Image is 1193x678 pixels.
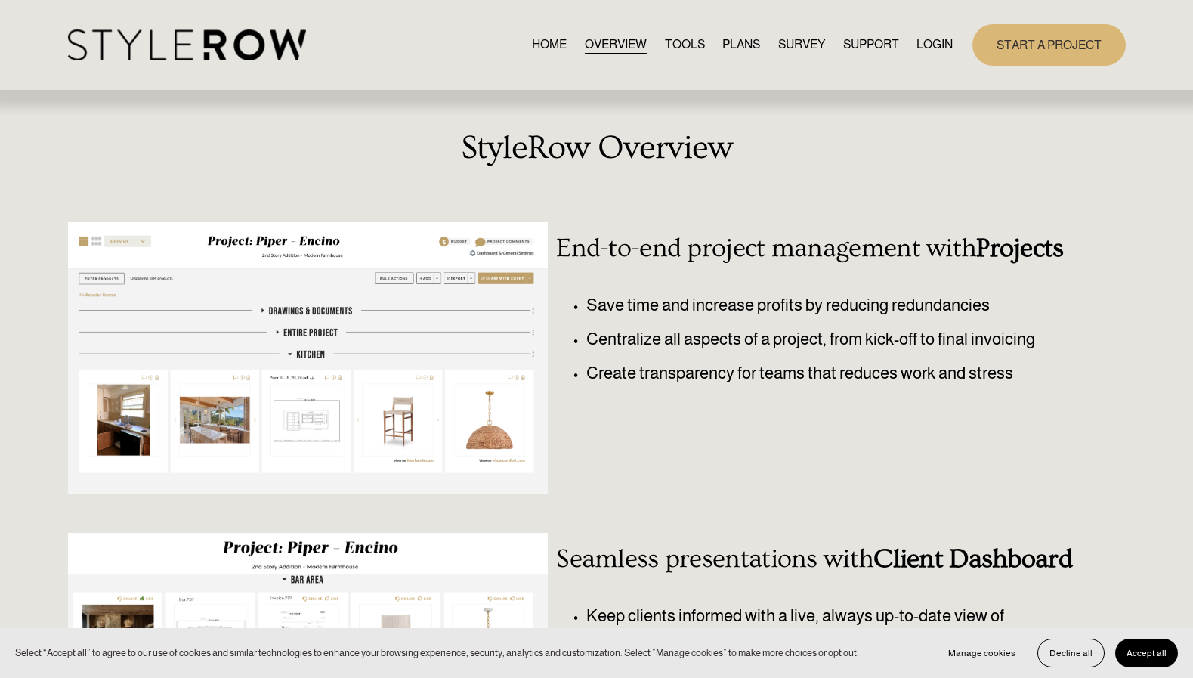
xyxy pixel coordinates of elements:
[1115,639,1178,667] button: Accept all
[15,645,859,660] p: Select “Accept all” to agree to our use of cookies and similar technologies to enhance your brows...
[976,234,1063,263] strong: Projects
[586,603,1037,654] p: Keep clients informed with a live, always up-to-date view of their project
[972,24,1126,66] a: START A PROJECT
[586,293,1080,318] p: Save time and increase profits by reducing redundancies
[1049,648,1093,658] span: Decline all
[778,35,825,55] a: SURVEY
[948,648,1015,658] span: Manage cookies
[873,544,1072,574] strong: Client Dashboard
[68,129,1126,167] h2: StyleRow Overview
[532,35,567,55] a: HOME
[556,544,1080,574] h3: Seamless presentations with
[722,35,760,55] a: PLANS
[843,35,899,55] a: folder dropdown
[556,234,1080,264] h3: End-to-end project management with
[665,35,705,55] a: TOOLS
[586,361,1080,386] p: Create transparency for teams that reduces work and stress
[68,29,306,60] img: StyleRow
[585,35,647,55] a: OVERVIEW
[937,639,1027,667] button: Manage cookies
[1127,648,1167,658] span: Accept all
[916,35,953,55] a: LOGIN
[1037,639,1105,667] button: Decline all
[843,36,899,54] span: SUPPORT
[586,327,1080,352] p: Centralize all aspects of a project, from kick-off to final invoicing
